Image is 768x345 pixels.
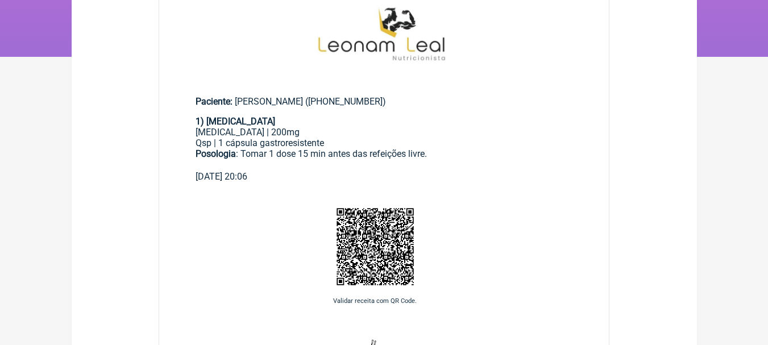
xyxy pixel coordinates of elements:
[196,171,573,182] div: [DATE] 20:06
[333,204,418,289] img: Nt1zNdl9utu3W37ta3sv4XuY8I53Q+Xj0AAAAASUVORK5CYII=
[196,116,275,127] strong: 1) [MEDICAL_DATA]
[196,127,573,138] div: [MEDICAL_DATA] | 200mg
[196,148,236,159] strong: Posologia
[196,138,573,148] div: Qsp | 1 cápsula gastroresistente
[159,297,591,305] p: Validar receita com QR Code.
[196,148,573,171] div: : Tomar 1 dose 15 min antes das refeições livre.ㅤ
[196,96,573,107] div: [PERSON_NAME] ([PHONE_NUMBER])
[196,96,233,107] span: Paciente:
